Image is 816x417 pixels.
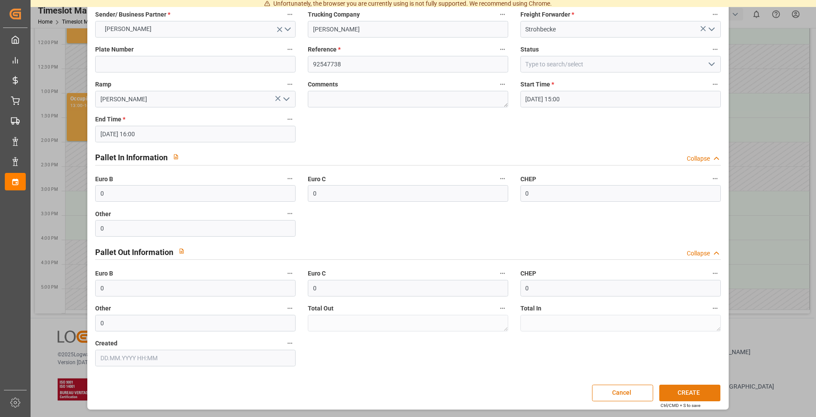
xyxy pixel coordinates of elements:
[704,58,717,71] button: open menu
[95,80,111,89] span: Ramp
[497,79,508,90] button: Comments
[497,268,508,279] button: Euro C
[284,44,296,55] button: Plate Number
[308,45,341,54] span: Reference
[284,338,296,349] button: Created
[709,44,721,55] button: Status
[704,23,717,36] button: open menu
[284,114,296,125] button: End Time *
[95,304,111,313] span: Other
[95,91,296,107] input: Type to search/select
[520,304,541,313] span: Total In
[95,10,170,19] span: Sender/ Business Partner
[659,385,720,401] button: CREATE
[284,9,296,20] button: Sender/ Business Partner *
[520,269,536,278] span: CHEP
[95,246,173,258] h2: Pallet Out Information
[284,173,296,184] button: Euro B
[95,339,117,348] span: Created
[173,243,190,259] button: View description
[284,79,296,90] button: Ramp
[100,24,156,34] span: [PERSON_NAME]
[520,45,539,54] span: Status
[308,10,360,19] span: Trucking Company
[308,175,326,184] span: Euro C
[687,154,710,163] div: Collapse
[168,148,184,165] button: View description
[520,175,536,184] span: CHEP
[687,249,710,258] div: Collapse
[95,210,111,219] span: Other
[497,44,508,55] button: Reference *
[308,80,338,89] span: Comments
[95,175,113,184] span: Euro B
[520,91,721,107] input: DD.MM.YYYY HH:MM
[95,115,125,124] span: End Time
[497,9,508,20] button: Trucking Company
[284,208,296,219] button: Other
[709,173,721,184] button: CHEP
[284,268,296,279] button: Euro B
[520,56,721,72] input: Type to search/select
[709,268,721,279] button: CHEP
[592,385,653,401] button: Cancel
[308,269,326,278] span: Euro C
[308,304,334,313] span: Total Out
[95,45,134,54] span: Plate Number
[520,10,574,19] span: Freight Forwarder
[95,269,113,278] span: Euro B
[709,79,721,90] button: Start Time *
[497,173,508,184] button: Euro C
[709,9,721,20] button: Freight Forwarder *
[497,303,508,314] button: Total Out
[279,93,293,106] button: open menu
[95,126,296,142] input: DD.MM.YYYY HH:MM
[520,80,554,89] span: Start Time
[709,303,721,314] button: Total In
[95,21,296,38] button: open menu
[95,152,168,163] h2: Pallet In Information
[95,350,296,366] input: DD.MM.YYYY HH:MM
[661,402,700,409] div: Ctrl/CMD + S to save
[284,303,296,314] button: Other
